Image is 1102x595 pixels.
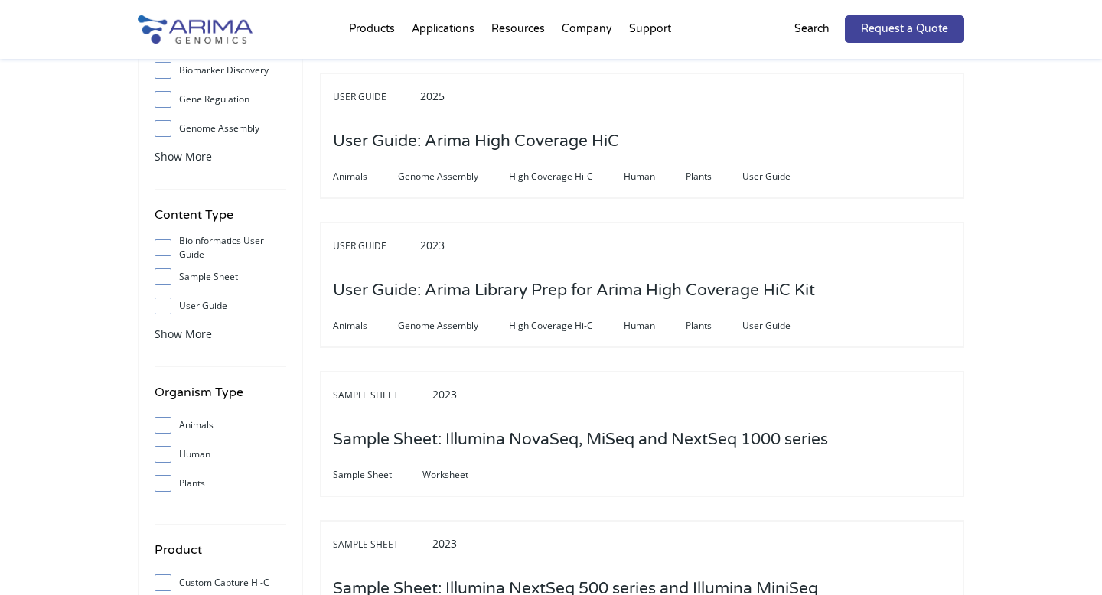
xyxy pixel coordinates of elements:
p: Search [794,19,830,39]
img: Arima-Genomics-logo [138,15,253,44]
label: Human [155,443,286,466]
h3: User Guide: Arima High Coverage HiC [333,118,619,165]
label: Bioinformatics User Guide [155,236,286,259]
span: 2023 [420,238,445,252]
a: Request a Quote [845,15,964,43]
h4: Product [155,540,286,571]
span: 2023 [432,387,457,402]
span: Animals [333,317,398,335]
span: Sample Sheet [333,535,429,554]
label: User Guide [155,294,286,317]
span: Plants [686,317,742,335]
h4: Organism Type [155,382,286,414]
span: Sample Sheet [333,386,429,405]
span: 2025 [420,89,445,103]
span: Genome Assembly [398,317,509,335]
span: High Coverage Hi-C [509,317,624,335]
h3: Sample Sheet: Illumina NovaSeq, MiSeq and NextSeq 1000 series [333,416,828,463]
span: Show More [155,327,212,341]
span: Sample Sheet [333,466,422,484]
span: Human [624,167,686,186]
span: Animals [333,167,398,186]
span: High Coverage Hi-C [509,167,624,186]
label: Gene Regulation [155,88,286,111]
label: Genome Assembly [155,117,286,140]
h3: User Guide: Arima Library Prep for Arima High Coverage HiC Kit [333,267,815,314]
label: Custom Capture Hi-C [155,571,286,594]
a: Sample Sheet: Illumina NovaSeq, MiSeq and NextSeq 1000 series [333,431,828,448]
label: Plants [155,472,286,495]
span: Show More [155,149,212,164]
span: 2023 [432,536,457,551]
span: User Guide [742,317,821,335]
label: Sample Sheet [155,265,286,288]
span: Worksheet [422,466,499,484]
span: User Guide [333,237,417,255]
label: Animals [155,414,286,437]
a: User Guide: Arima Library Prep for Arima High Coverage HiC Kit [333,282,815,299]
label: Biomarker Discovery [155,59,286,82]
span: Human [624,317,686,335]
span: User Guide [742,167,821,186]
span: Genome Assembly [398,167,509,186]
a: User Guide: Arima High Coverage HiC [333,133,619,150]
span: User Guide [333,88,417,106]
span: Plants [686,167,742,186]
h4: Content Type [155,205,286,236]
